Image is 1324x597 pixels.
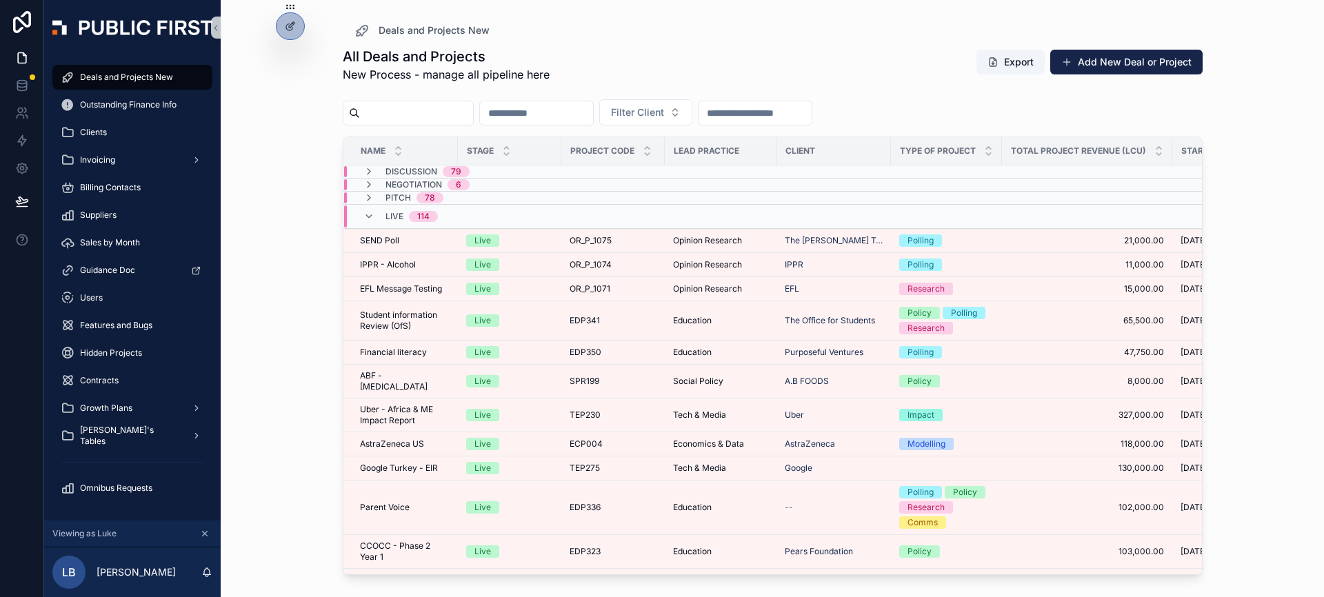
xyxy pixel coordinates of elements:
[354,22,490,39] a: Deals and Projects New
[785,546,853,557] span: Pears Foundation
[570,409,656,421] a: TEP230
[474,314,491,327] div: Live
[1010,283,1164,294] a: 15,000.00
[360,463,438,474] span: Google Turkey - EIR
[673,438,744,449] span: Economics & Data
[899,307,994,334] a: PolicyPollingResearch
[466,409,553,421] a: Live
[570,463,656,474] a: TEP275
[570,438,656,449] a: ECP004
[570,347,601,358] span: EDP350
[360,370,450,392] span: ABF - [MEDICAL_DATA]
[44,55,221,518] div: scrollable content
[785,502,793,513] span: --
[474,501,491,514] div: Live
[52,20,212,35] img: App logo
[456,179,461,190] div: 6
[1181,235,1207,246] span: [DATE]
[570,546,656,557] a: EDP323
[52,423,212,448] a: [PERSON_NAME]'s Tables
[80,72,173,83] span: Deals and Projects New
[1181,347,1207,358] span: [DATE]
[785,463,883,474] a: Google
[673,283,768,294] a: Opinion Research
[1181,502,1267,513] a: [DATE]
[467,145,494,156] span: Stage
[80,99,177,110] span: Outstanding Finance Info
[466,346,553,358] a: Live
[1010,463,1164,474] span: 130,000.00
[466,375,553,387] a: Live
[360,438,424,449] span: AstraZeneca US
[599,99,692,125] button: Select Button
[899,234,994,247] a: Polling
[785,463,812,474] a: Google
[673,259,768,270] a: Opinion Research
[673,409,768,421] a: Tech & Media
[673,376,768,387] a: Social Policy
[570,409,601,421] span: TEP230
[360,502,410,513] span: Parent Voice
[570,283,656,294] a: OR_P_1071
[52,92,212,117] a: Outstanding Finance Info
[673,347,712,358] span: Education
[976,50,1045,74] button: Export
[570,235,656,246] a: OR_P_1075
[52,528,117,539] span: Viewing as Luke
[1010,502,1164,513] span: 102,000.00
[1010,409,1164,421] span: 327,000.00
[1181,145,1232,156] span: Start Date
[899,259,994,271] a: Polling
[570,376,599,387] span: SPR199
[785,546,883,557] a: Pears Foundation
[673,315,768,326] a: Education
[80,154,115,165] span: Invoicing
[360,438,450,449] a: AstraZeneca US
[785,235,883,246] a: The [PERSON_NAME] Trust
[80,127,107,138] span: Clients
[1010,315,1164,326] a: 65,500.00
[466,438,553,450] a: Live
[1010,438,1164,449] span: 118,000.00
[80,320,152,331] span: Features and Bugs
[80,292,103,303] span: Users
[673,315,712,326] span: Education
[80,375,119,386] span: Contracts
[1181,315,1207,326] span: [DATE]
[1181,259,1267,270] a: [DATE]
[80,425,181,447] span: [PERSON_NAME]'s Tables
[785,315,875,326] a: The Office for Students
[785,347,883,358] a: Purposeful Ventures
[673,235,742,246] span: Opinion Research
[570,283,610,294] span: OR_P_1071
[1010,347,1164,358] span: 47,750.00
[466,501,553,514] a: Live
[785,259,803,270] a: IPPR
[474,545,491,558] div: Live
[899,283,994,295] a: Research
[80,210,117,221] span: Suppliers
[1010,546,1164,557] a: 103,000.00
[466,234,553,247] a: Live
[1181,502,1207,513] span: [DATE]
[466,314,553,327] a: Live
[360,259,450,270] a: IPPR - Alcohol
[785,438,835,449] a: AstraZeneca
[343,66,550,83] span: New Process - manage all pipeline here
[360,310,450,332] a: Student information Review (OfS)
[360,404,450,426] span: Uber - Africa & ME Impact Report
[570,546,601,557] span: EDP323
[1181,315,1267,326] a: [DATE]
[1010,376,1164,387] a: 8,000.00
[907,259,934,271] div: Polling
[570,463,600,474] span: TEP275
[673,347,768,358] a: Education
[1181,409,1267,421] a: [DATE]
[1181,283,1207,294] span: [DATE]
[907,375,932,387] div: Policy
[385,211,403,222] span: Live
[1181,283,1267,294] a: [DATE]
